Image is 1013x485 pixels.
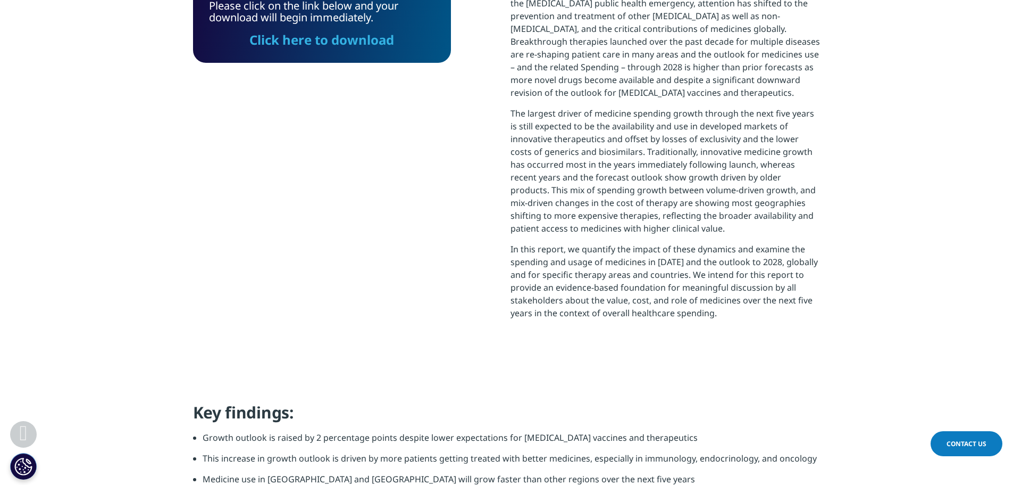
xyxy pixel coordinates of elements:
p: In this report, we quantify the impact of these dynamics and examine the spending and usage of me... [510,243,821,327]
span: Contact Us [947,439,986,448]
h4: Key findings: [193,402,821,431]
a: Contact Us [931,431,1002,456]
button: Cookies Settings [10,453,37,480]
a: Click here to download [249,31,394,48]
p: The largest driver of medicine spending growth through the next five years is still expected to b... [510,107,821,243]
li: Growth outlook is raised by 2 percentage points despite lower expectations for [MEDICAL_DATA] vac... [203,431,821,452]
li: This increase in growth outlook is driven by more patients getting treated with better medicines,... [203,452,821,473]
